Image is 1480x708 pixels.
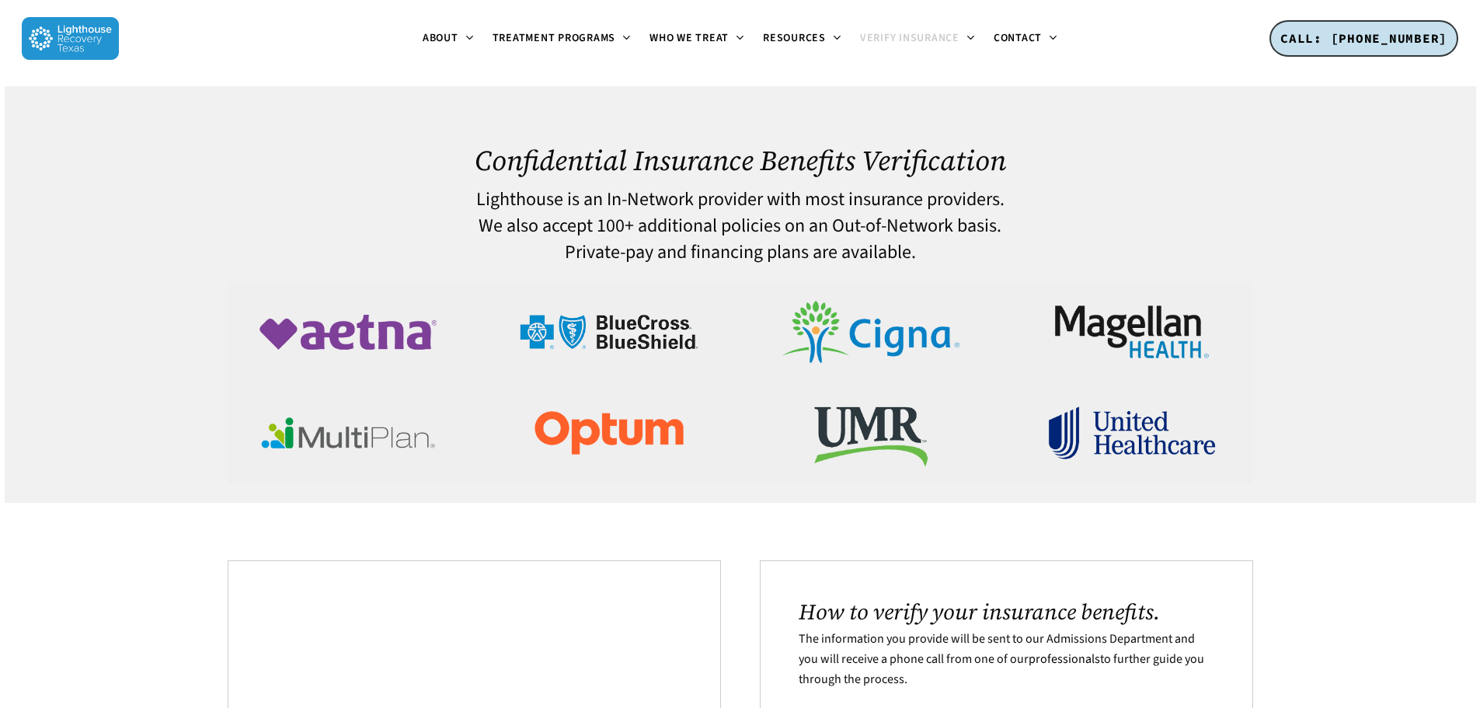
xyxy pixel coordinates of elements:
span: Treatment Programs [493,30,616,46]
span: About [423,30,458,46]
h4: We also accept 100+ additional policies on an Out-of-Network basis. [228,216,1252,236]
a: About [413,33,483,45]
a: Verify Insurance [851,33,984,45]
a: Resources [754,33,851,45]
a: Contact [984,33,1067,45]
a: Treatment Programs [483,33,641,45]
span: Verify Insurance [860,30,959,46]
h4: Lighthouse is an In-Network provider with most insurance providers. [228,190,1252,210]
h2: How to verify your insurance benefits. [799,599,1213,624]
img: Lighthouse Recovery Texas [22,17,119,60]
span: CALL: [PHONE_NUMBER] [1280,30,1447,46]
a: Who We Treat [640,33,754,45]
span: Who We Treat [649,30,729,46]
a: professionals [1029,650,1100,668]
span: Contact [994,30,1042,46]
h4: Private-pay and financing plans are available. [228,242,1252,263]
a: CALL: [PHONE_NUMBER] [1269,20,1458,58]
span: Resources [763,30,826,46]
h1: Confidential Insurance Benefits Verification [228,145,1252,176]
p: The information you provide will be sent to our Admissions Department and you will receive a phon... [799,630,1213,708]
